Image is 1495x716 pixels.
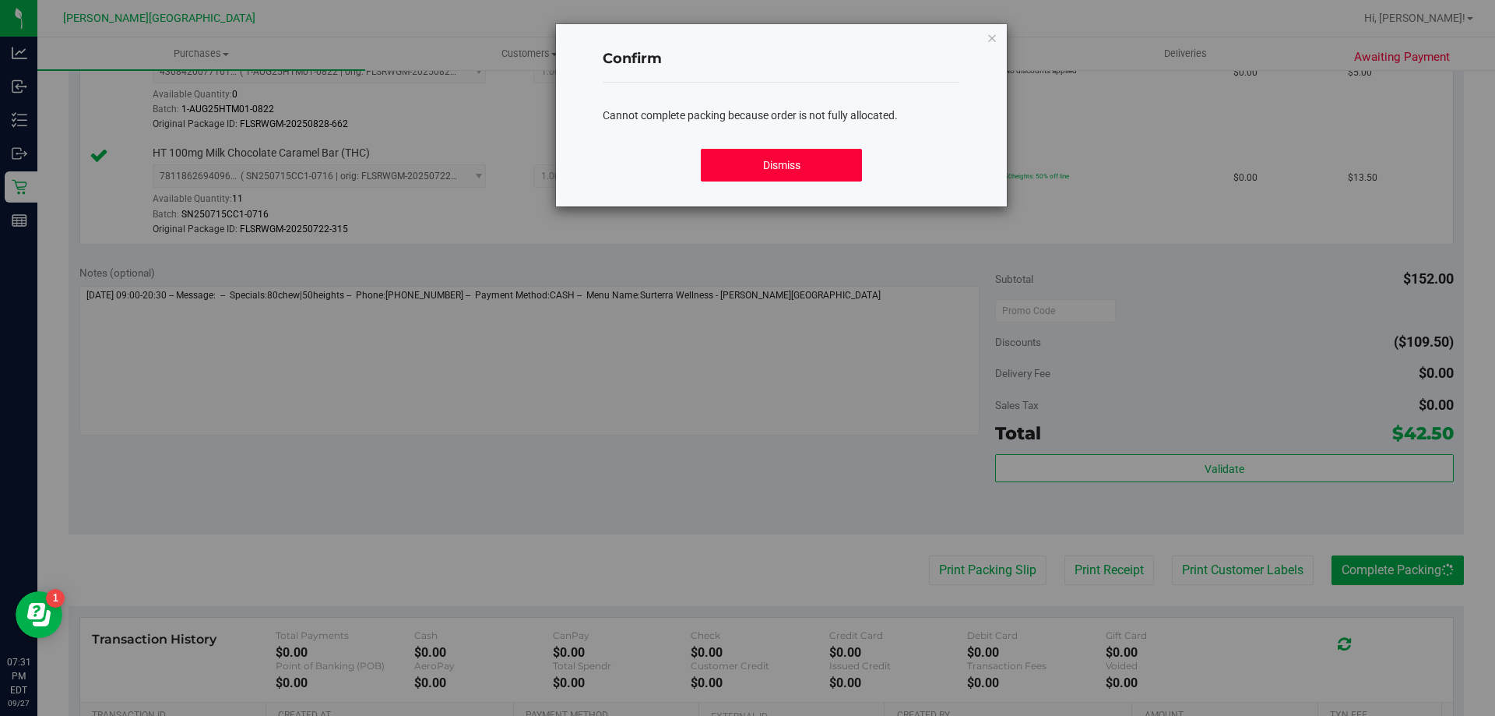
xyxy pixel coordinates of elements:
span: Cannot complete packing because order is not fully allocated. [603,109,898,122]
button: Dismiss [701,149,861,182]
iframe: Resource center unread badge [46,589,65,608]
iframe: Resource center [16,591,62,638]
button: Close modal [987,28,997,47]
h4: Confirm [603,49,960,69]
